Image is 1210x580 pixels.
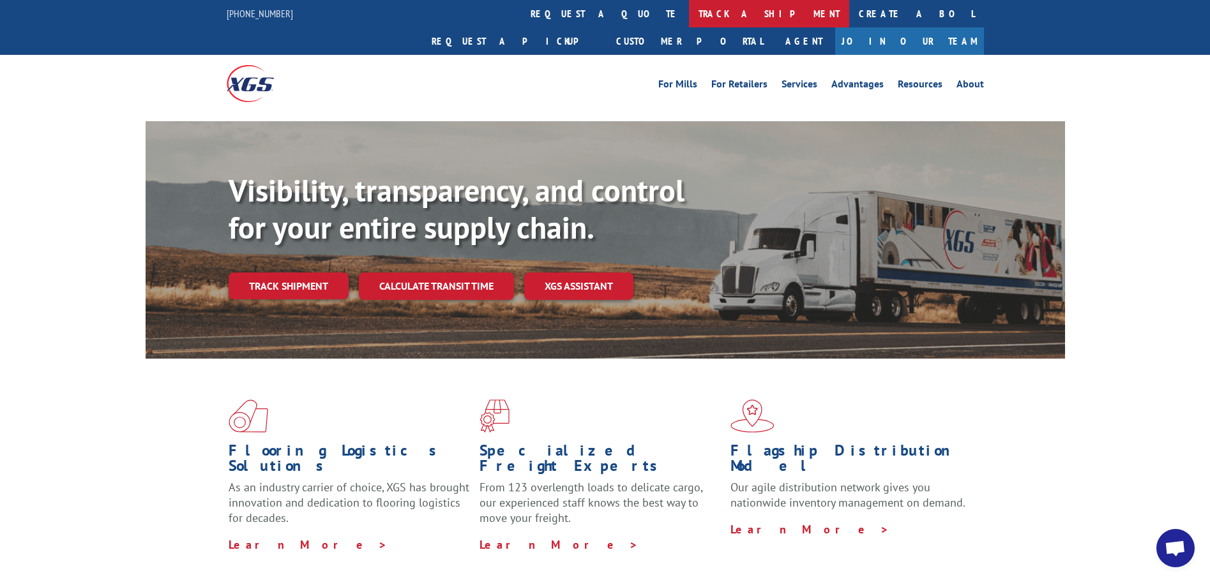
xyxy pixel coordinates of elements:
img: xgs-icon-flagship-distribution-model-red [730,399,775,433]
a: Services [782,79,817,93]
a: Learn More > [480,537,639,552]
a: For Retailers [711,79,768,93]
a: For Mills [658,79,697,93]
img: xgs-icon-total-supply-chain-intelligence-red [229,399,268,433]
a: Customer Portal [607,27,773,55]
a: Calculate transit time [359,272,514,300]
b: Visibility, transparency, and control for your entire supply chain. [229,170,684,247]
a: [PHONE_NUMBER] [227,7,293,20]
span: As an industry carrier of choice, XGS has brought innovation and dedication to flooring logistics... [229,480,469,525]
a: Agent [773,27,835,55]
a: Resources [898,79,942,93]
a: XGS ASSISTANT [524,272,633,300]
a: Track shipment [229,272,349,299]
h1: Specialized Freight Experts [480,443,721,480]
p: From 123 overlength loads to delicate cargo, our experienced staff knows the best way to move you... [480,480,721,537]
a: About [957,79,984,93]
span: Our agile distribution network gives you nationwide inventory management on demand. [730,480,965,510]
a: Learn More > [229,537,388,552]
h1: Flooring Logistics Solutions [229,443,470,480]
a: Join Our Team [835,27,984,55]
img: xgs-icon-focused-on-flooring-red [480,399,510,433]
a: Request a pickup [422,27,607,55]
h1: Flagship Distribution Model [730,443,972,480]
a: Advantages [831,79,884,93]
a: Learn More > [730,522,889,537]
a: Open chat [1156,529,1195,567]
